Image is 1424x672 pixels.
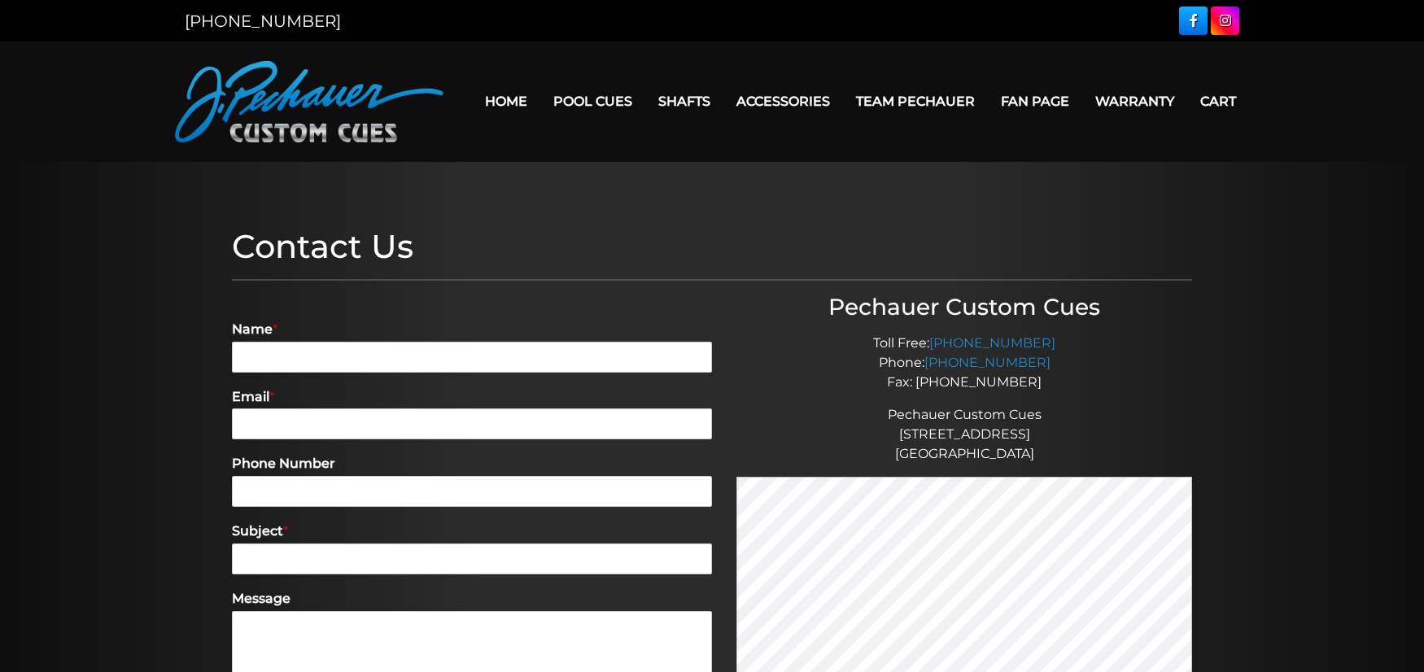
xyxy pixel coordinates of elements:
label: Phone Number [232,456,712,473]
p: Pechauer Custom Cues [STREET_ADDRESS] [GEOGRAPHIC_DATA] [736,405,1192,464]
a: Home [472,81,540,122]
p: Toll Free: Phone: Fax: [PHONE_NUMBER] [736,334,1192,392]
a: Shafts [645,81,723,122]
label: Message [232,591,712,608]
a: Accessories [723,81,843,122]
a: Fan Page [988,81,1082,122]
a: Warranty [1082,81,1187,122]
a: Pool Cues [540,81,645,122]
input: Phone Number [232,476,712,507]
img: Pechauer Custom Cues [175,61,443,142]
a: [PHONE_NUMBER] [924,355,1051,370]
label: Subject [232,523,712,540]
a: Cart [1187,81,1249,122]
h3: Pechauer Custom Cues [736,294,1192,321]
label: Email [232,389,712,406]
label: Name [232,321,712,338]
a: Team Pechauer [843,81,988,122]
a: [PHONE_NUMBER] [929,335,1055,351]
a: [PHONE_NUMBER] [185,11,341,31]
h1: Contact Us [232,227,1192,266]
